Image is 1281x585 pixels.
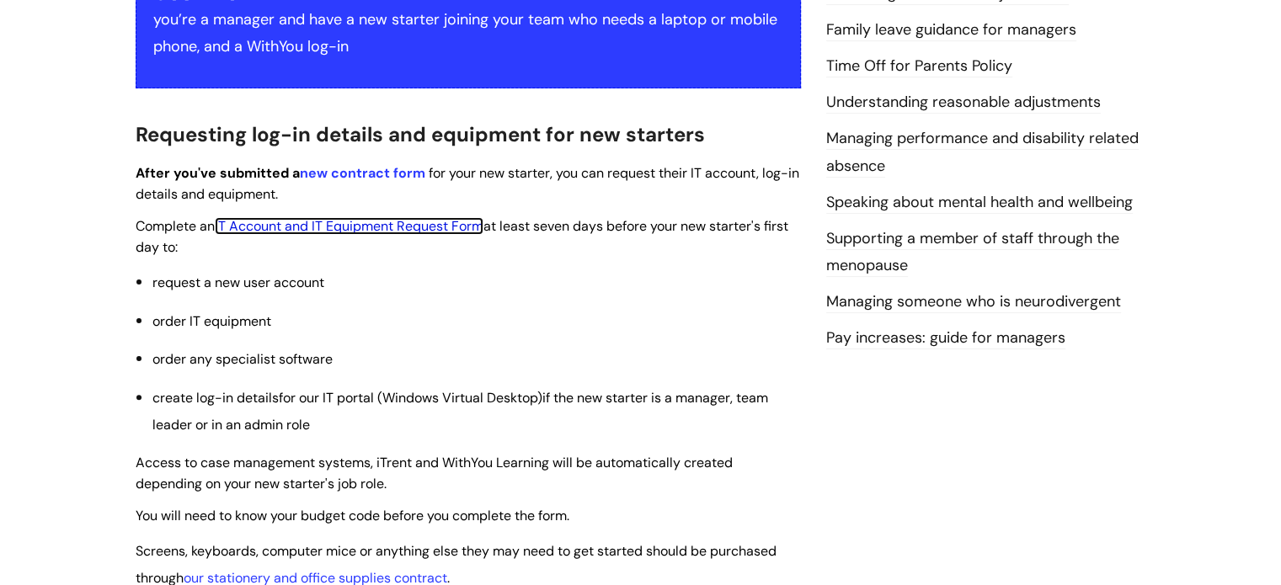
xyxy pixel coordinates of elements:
span: Access to case management systems, iTrent and WithYou Learning will be automatically created depe... [136,454,733,492]
a: Pay increases: guide for managers [826,327,1065,349]
a: Speaking about mental health and wellbeing [826,192,1133,214]
span: create log-in details if the new starter is a manager, team leader or in an admin role [152,389,768,433]
a: Time Off for Parents Policy [826,56,1012,77]
a: Family leave guidance for managers [826,19,1076,41]
a: Supporting a member of staff through the menopause [826,228,1119,277]
p: you’re a manager and have a new starter joining your team who needs a laptop or mobile phone, and... [153,6,783,61]
span: You will need to know your budget code before you complete the form. [136,507,569,524]
span: Requesting log-in details and equipment for new starters [136,121,705,147]
span: order any specialist software [152,350,333,368]
span: for your new starter, you can request their IT account, log-in details and equipment. [136,164,799,203]
span: Complete an at least seven days before your new starter's first day to: [136,217,788,256]
a: IT Account and IT Equipment Request Form [215,217,483,235]
span: order IT equipment [152,312,271,330]
a: Understanding reasonable adjustments [826,92,1101,114]
a: new contract form [300,164,425,182]
span: request a new user account [152,274,324,291]
strong: After you've submitted a [136,164,429,182]
a: Managing someone who is neurodivergent [826,291,1121,313]
span: for our IT portal (Windows Virtual Desktop) [279,389,542,407]
a: Managing performance and disability related absence [826,128,1139,177]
